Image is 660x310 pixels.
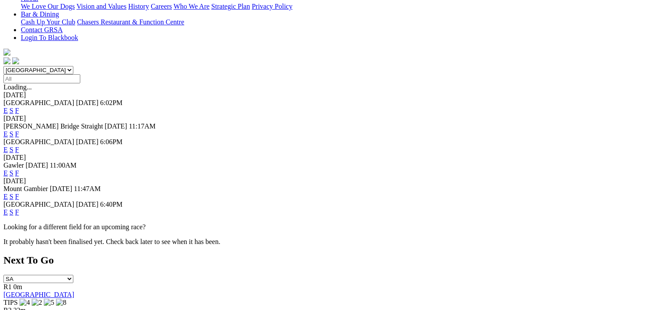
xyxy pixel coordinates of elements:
[100,138,123,145] span: 6:06PM
[3,283,12,290] span: R1
[20,299,30,307] img: 4
[15,208,19,216] a: F
[21,3,657,10] div: About
[10,107,13,114] a: S
[15,169,19,177] a: F
[56,299,66,307] img: 8
[76,138,99,145] span: [DATE]
[3,185,48,192] span: Mount Gambier
[21,26,62,33] a: Contact GRSA
[3,154,657,162] div: [DATE]
[15,193,19,200] a: F
[3,254,657,266] h2: Next To Go
[3,83,32,91] span: Loading...
[12,57,19,64] img: twitter.svg
[26,162,48,169] span: [DATE]
[21,18,657,26] div: Bar & Dining
[3,130,8,138] a: E
[10,193,13,200] a: S
[3,99,74,106] span: [GEOGRAPHIC_DATA]
[3,57,10,64] img: facebook.svg
[3,122,103,130] span: [PERSON_NAME] Bridge Straight
[100,201,123,208] span: 6:40PM
[50,162,77,169] span: 11:00AM
[32,299,42,307] img: 2
[3,91,657,99] div: [DATE]
[3,223,657,231] p: Looking for a different field for an upcoming race?
[50,185,72,192] span: [DATE]
[3,193,8,200] a: E
[76,99,99,106] span: [DATE]
[3,107,8,114] a: E
[211,3,250,10] a: Strategic Plan
[21,34,78,41] a: Login To Blackbook
[128,3,149,10] a: History
[3,115,657,122] div: [DATE]
[174,3,210,10] a: Who We Are
[10,130,13,138] a: S
[44,299,54,307] img: 5
[3,146,8,153] a: E
[252,3,292,10] a: Privacy Policy
[3,291,74,298] a: [GEOGRAPHIC_DATA]
[76,201,99,208] span: [DATE]
[77,18,184,26] a: Chasers Restaurant & Function Centre
[10,169,13,177] a: S
[3,299,18,306] span: TIPS
[15,130,19,138] a: F
[3,162,24,169] span: Gawler
[3,138,74,145] span: [GEOGRAPHIC_DATA]
[74,185,101,192] span: 11:47AM
[13,283,22,290] span: 0m
[3,177,657,185] div: [DATE]
[3,49,10,56] img: logo-grsa-white.png
[100,99,123,106] span: 6:02PM
[3,74,80,83] input: Select date
[3,238,220,245] partial: It probably hasn't been finalised yet. Check back later to see when it has been.
[21,18,75,26] a: Cash Up Your Club
[15,146,19,153] a: F
[3,208,8,216] a: E
[105,122,127,130] span: [DATE]
[21,10,59,18] a: Bar & Dining
[10,208,13,216] a: S
[3,201,74,208] span: [GEOGRAPHIC_DATA]
[10,146,13,153] a: S
[21,3,75,10] a: We Love Our Dogs
[129,122,156,130] span: 11:17AM
[3,169,8,177] a: E
[151,3,172,10] a: Careers
[15,107,19,114] a: F
[76,3,126,10] a: Vision and Values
